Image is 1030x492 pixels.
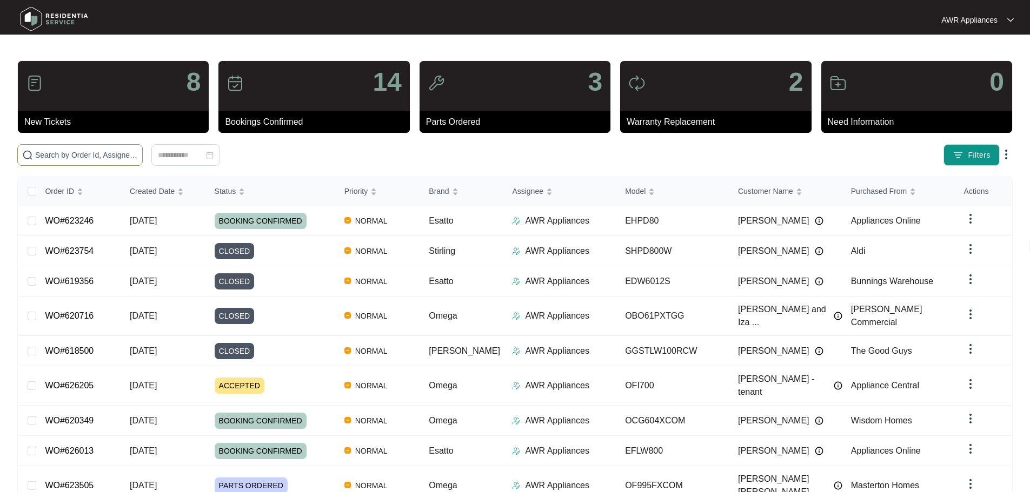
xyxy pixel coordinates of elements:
[964,442,977,455] img: dropdown arrow
[130,481,157,490] span: [DATE]
[851,381,919,390] span: Appliance Central
[815,247,823,255] img: Info icon
[215,213,307,229] span: BOOKING CONFIRMED
[955,177,1012,206] th: Actions
[851,305,922,327] span: [PERSON_NAME] Commercial
[738,373,828,399] span: [PERSON_NAME] - tenant
[738,185,793,197] span: Customer Name
[429,311,457,320] span: Omega
[851,216,921,225] span: Appliances Online
[227,75,244,92] img: icon
[429,216,453,225] span: Esatto
[829,75,847,92] img: icon
[525,245,589,258] p: AWR Appliances
[344,417,351,423] img: Vercel Logo
[512,312,521,320] img: Assigner Icon
[45,416,94,425] a: WO#620349
[738,214,809,227] span: [PERSON_NAME]
[834,312,842,320] img: Info icon
[525,444,589,457] p: AWR Appliances
[215,413,307,429] span: BOOKING CONFIRMED
[616,266,729,296] td: EDW6012S
[738,414,809,427] span: [PERSON_NAME]
[964,242,977,255] img: dropdown arrow
[429,185,449,197] span: Brand
[1007,17,1014,23] img: dropdown arrow
[429,381,457,390] span: Omega
[616,296,729,336] td: OBO61PXTGG
[616,406,729,436] td: OCG604XCOM
[130,311,157,320] span: [DATE]
[828,116,1012,129] p: Need Information
[616,366,729,406] td: OFI700
[964,342,977,355] img: dropdown arrow
[729,177,842,206] th: Customer Name
[851,277,933,286] span: Bunnings Warehouse
[834,481,842,490] img: Info icon
[215,273,255,289] span: CLOSED
[45,216,94,225] a: WO#623246
[344,185,368,197] span: Priority
[525,479,589,492] p: AWR Appliances
[45,381,94,390] a: WO#626205
[225,116,409,129] p: Bookings Confirmed
[45,277,94,286] a: WO#619356
[215,243,255,259] span: CLOSED
[130,246,157,255] span: [DATE]
[968,150,991,161] span: Filters
[953,150,963,160] img: filter icon
[964,412,977,425] img: dropdown arrow
[344,482,351,488] img: Vercel Logo
[941,15,998,25] p: AWR Appliances
[215,343,255,359] span: CLOSED
[22,150,33,160] img: search-icon
[344,278,351,284] img: Vercel Logo
[344,312,351,319] img: Vercel Logo
[351,379,392,392] span: NORMAL
[336,177,421,206] th: Priority
[851,346,912,355] span: The Good Guys
[512,185,543,197] span: Assignee
[989,69,1004,95] p: 0
[628,75,646,92] img: icon
[588,69,602,95] p: 3
[130,346,157,355] span: [DATE]
[512,347,521,355] img: Assigner Icon
[512,247,521,255] img: Assigner Icon
[525,275,589,288] p: AWR Appliances
[964,477,977,490] img: dropdown arrow
[616,236,729,266] td: SHPD800W
[45,185,74,197] span: Order ID
[45,446,94,455] a: WO#626013
[964,378,977,390] img: dropdown arrow
[738,275,809,288] span: [PERSON_NAME]
[815,416,823,425] img: Info icon
[616,206,729,236] td: EHPD80
[420,177,503,206] th: Brand
[815,217,823,225] img: Info icon
[525,214,589,227] p: AWR Appliances
[738,444,809,457] span: [PERSON_NAME]
[738,345,809,358] span: [PERSON_NAME]
[187,69,201,95] p: 8
[36,177,121,206] th: Order ID
[351,345,392,358] span: NORMAL
[842,177,955,206] th: Purchased From
[35,149,138,161] input: Search by Order Id, Assignee Name, Customer Name, Brand and Model
[215,308,255,324] span: CLOSED
[851,246,866,255] span: Aldi
[789,69,803,95] p: 2
[130,216,157,225] span: [DATE]
[503,177,616,206] th: Assignee
[834,381,842,390] img: Info icon
[24,116,209,129] p: New Tickets
[815,347,823,355] img: Info icon
[344,382,351,388] img: Vercel Logo
[964,212,977,225] img: dropdown arrow
[429,346,500,355] span: [PERSON_NAME]
[344,217,351,224] img: Vercel Logo
[130,446,157,455] span: [DATE]
[344,347,351,354] img: Vercel Logo
[627,116,811,129] p: Warranty Replacement
[45,346,94,355] a: WO#618500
